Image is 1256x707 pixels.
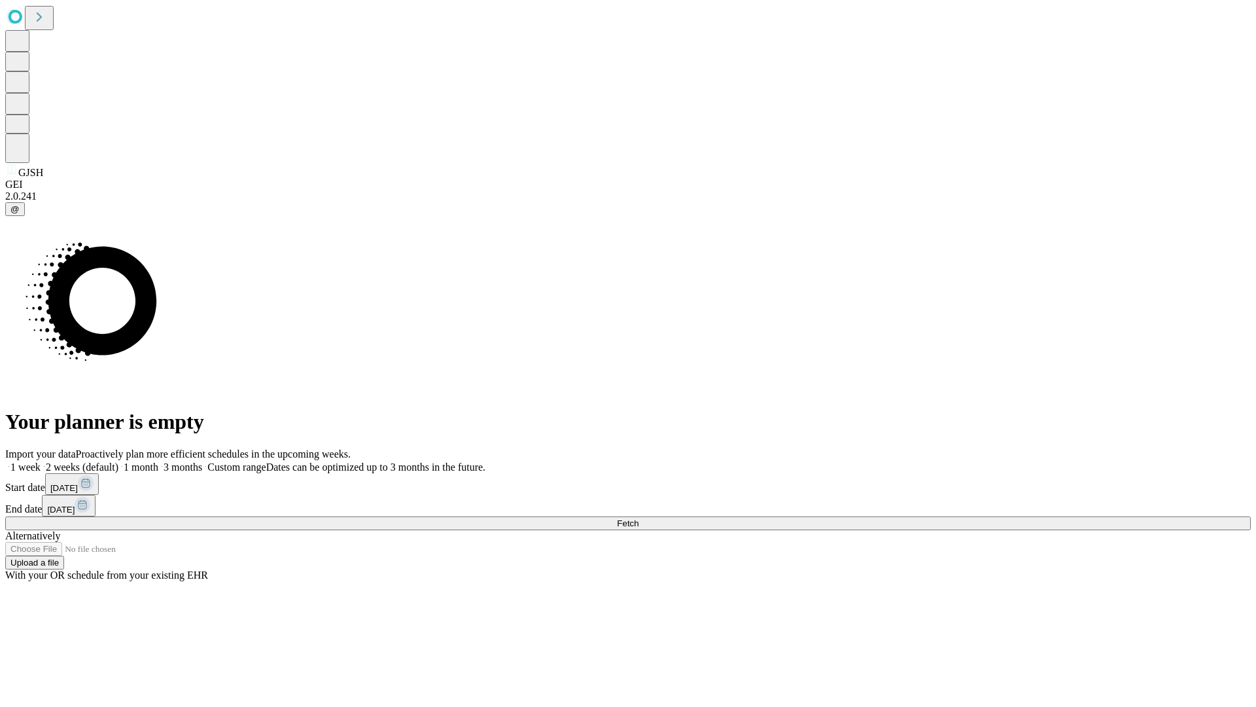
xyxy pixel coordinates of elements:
span: Import your data [5,448,76,460]
span: [DATE] [47,505,75,515]
span: @ [10,204,20,214]
button: @ [5,202,25,216]
span: [DATE] [50,483,78,493]
button: [DATE] [42,495,96,517]
span: Alternatively [5,530,60,541]
span: 1 week [10,462,41,473]
span: Custom range [207,462,266,473]
span: 1 month [124,462,158,473]
span: With your OR schedule from your existing EHR [5,570,208,581]
div: GEI [5,179,1251,190]
button: Upload a file [5,556,64,570]
button: Fetch [5,517,1251,530]
div: End date [5,495,1251,517]
span: 2 weeks (default) [46,462,118,473]
span: GJSH [18,167,43,178]
span: 3 months [164,462,202,473]
span: Dates can be optimized up to 3 months in the future. [266,462,485,473]
div: 2.0.241 [5,190,1251,202]
button: [DATE] [45,473,99,495]
span: Fetch [617,518,638,528]
h1: Your planner is empty [5,410,1251,434]
div: Start date [5,473,1251,495]
span: Proactively plan more efficient schedules in the upcoming weeks. [76,448,351,460]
